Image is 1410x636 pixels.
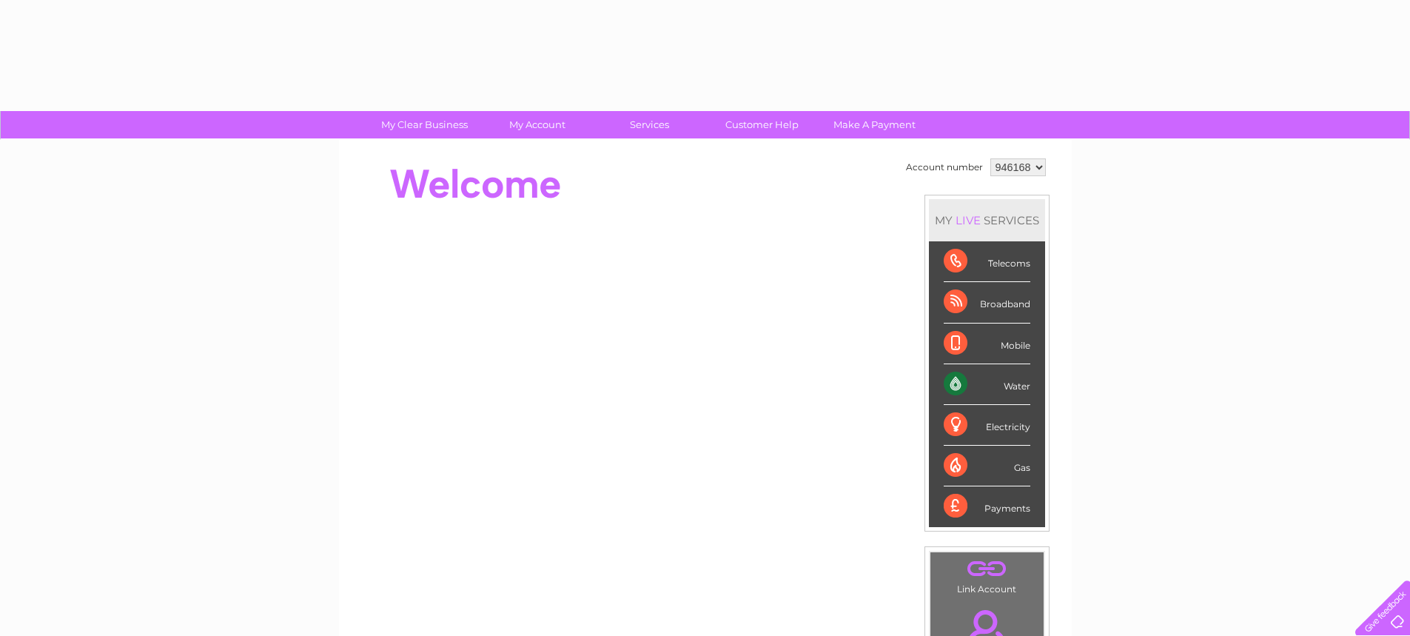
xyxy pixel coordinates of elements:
div: Gas [944,446,1030,486]
div: Broadband [944,282,1030,323]
div: LIVE [953,213,984,227]
td: Account number [902,155,987,180]
div: Electricity [944,405,1030,446]
a: Customer Help [701,111,823,138]
div: Payments [944,486,1030,526]
td: Link Account [930,552,1044,598]
div: Water [944,364,1030,405]
div: Mobile [944,324,1030,364]
a: Make A Payment [813,111,936,138]
a: Services [588,111,711,138]
div: Telecoms [944,241,1030,282]
div: MY SERVICES [929,199,1045,241]
a: My Account [476,111,598,138]
a: . [934,556,1040,582]
a: My Clear Business [363,111,486,138]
